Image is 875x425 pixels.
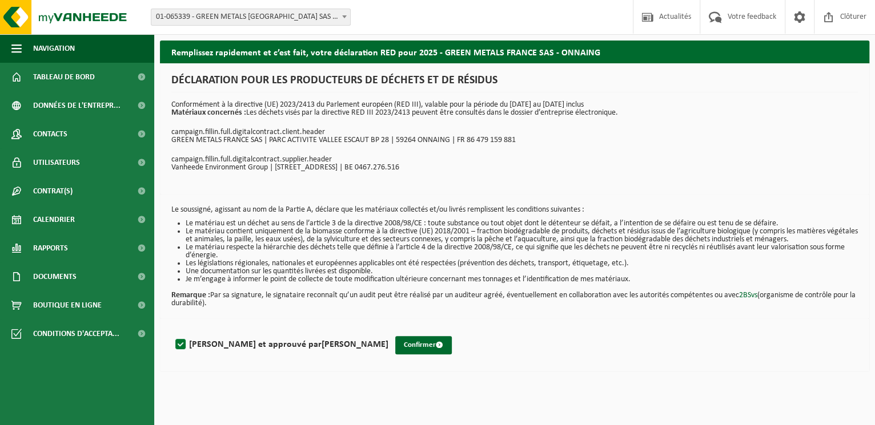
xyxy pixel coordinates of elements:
p: Conformément à la directive (UE) 2023/2413 du Parlement européen (RED III), valable pour la pério... [171,101,858,117]
label: [PERSON_NAME] et approuvé par [173,336,388,353]
span: Boutique en ligne [33,291,102,319]
span: 01-065339 - GREEN METALS FRANCE SAS - ONNAING [151,9,351,26]
p: campaign.fillin.full.digitalcontract.supplier.header [171,156,858,164]
p: Le soussigné, agissant au nom de la Partie A, déclare que les matériaux collectés et/ou livrés re... [171,206,858,214]
h2: Remplissez rapidement et c’est fait, votre déclaration RED pour 2025 - GREEN METALS FRANCE SAS - ... [160,41,869,63]
strong: Remarque : [171,291,210,299]
span: Tableau de bord [33,63,95,91]
li: Le matériau est un déchet au sens de l’article 3 de la directive 2008/98/CE : toute substance ou ... [186,220,858,228]
p: Vanheede Environment Group | [STREET_ADDRESS] | BE 0467.276.516 [171,164,858,172]
p: Par sa signature, le signataire reconnaît qu’un audit peut être réalisé par un auditeur agréé, év... [171,284,858,307]
li: Le matériau contient uniquement de la biomasse conforme à la directive (UE) 2018/2001 – fraction ... [186,228,858,244]
a: 2BSvs [739,291,757,299]
span: Données de l'entrepr... [33,91,121,120]
h1: DÉCLARATION POUR LES PRODUCTEURS DE DÉCHETS ET DE RÉSIDUS [171,75,858,92]
span: Documents [33,262,77,291]
li: Les législations régionales, nationales et européennes applicables ont été respectées (prévention... [186,260,858,268]
span: Calendrier [33,205,75,234]
span: Conditions d'accepta... [33,319,119,348]
span: Contacts [33,120,67,148]
span: Rapports [33,234,68,262]
li: Une documentation sur les quantités livrées est disponible. [186,268,858,276]
span: Navigation [33,34,75,63]
span: Utilisateurs [33,148,80,177]
span: 01-065339 - GREEN METALS FRANCE SAS - ONNAING [151,9,350,25]
p: GREEN METALS FRANCE SAS | PARC ACTIVITE VALLEE ESCAUT BP 28 | 59264 ONNAING | FR 86 479 159 881 [171,136,858,144]
li: Le matériau respecte la hiérarchie des déchets telle que définie à l’article 4 de la directive 20... [186,244,858,260]
button: Confirmer [395,336,452,354]
span: Contrat(s) [33,177,73,205]
strong: Matériaux concernés : [171,108,246,117]
p: campaign.fillin.full.digitalcontract.client.header [171,128,858,136]
li: Je m’engage à informer le point de collecte de toute modification ultérieure concernant mes tonna... [186,276,858,284]
strong: [PERSON_NAME] [322,340,388,349]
